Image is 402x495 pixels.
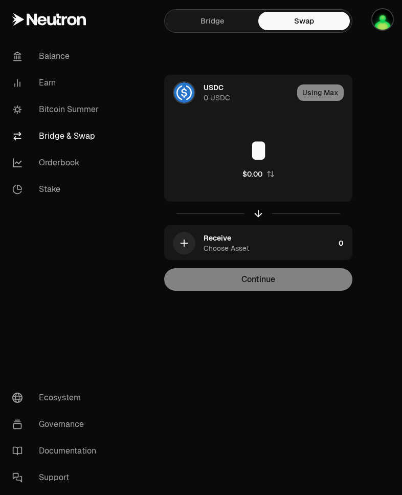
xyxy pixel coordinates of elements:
div: Receive [204,233,231,243]
div: USDC [204,82,224,93]
a: Bridge [167,12,258,30]
a: Balance [4,43,110,70]
img: USDC Logo [174,82,194,103]
a: Earn [4,70,110,96]
a: Ecosystem [4,384,110,411]
a: Orderbook [4,149,110,176]
button: $0.00 [242,169,275,179]
button: ReceiveChoose Asset0 [165,226,352,261]
div: Choose Asset [204,243,249,253]
a: Bridge & Swap [4,123,110,149]
div: $0.00 [242,169,262,179]
a: Stake [4,176,110,203]
div: USDC LogoUSDC0 USDC [165,75,293,110]
a: Governance [4,411,110,438]
a: Documentation [4,438,110,464]
a: Swap [258,12,350,30]
div: ReceiveChoose Asset [165,226,334,261]
img: nillion1 [372,9,393,30]
div: 0 [339,226,352,261]
a: Bitcoin Summer [4,96,110,123]
a: Support [4,464,110,491]
div: 0 USDC [204,93,230,103]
